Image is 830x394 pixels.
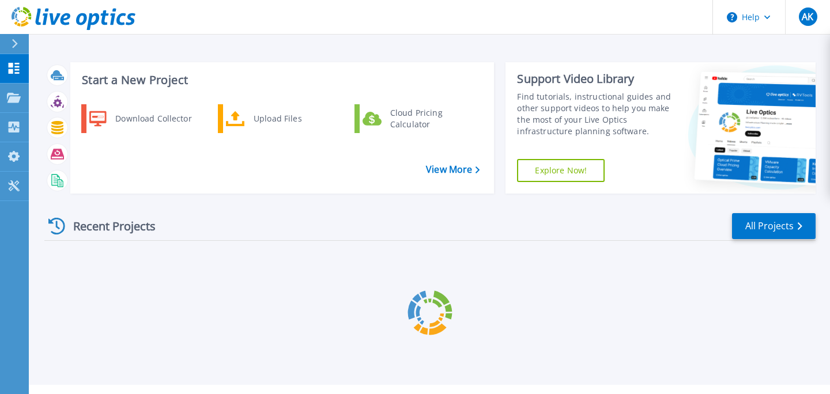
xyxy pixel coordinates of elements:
a: Cloud Pricing Calculator [354,104,473,133]
div: Download Collector [110,107,197,130]
a: View More [426,164,480,175]
a: Upload Files [218,104,336,133]
div: Support Video Library [517,71,672,86]
span: AK [802,12,813,21]
div: Cloud Pricing Calculator [384,107,470,130]
h3: Start a New Project [82,74,480,86]
a: All Projects [732,213,816,239]
a: Explore Now! [517,159,605,182]
div: Recent Projects [44,212,171,240]
div: Upload Files [248,107,333,130]
a: Download Collector [81,104,199,133]
div: Find tutorials, instructional guides and other support videos to help you make the most of your L... [517,91,672,137]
